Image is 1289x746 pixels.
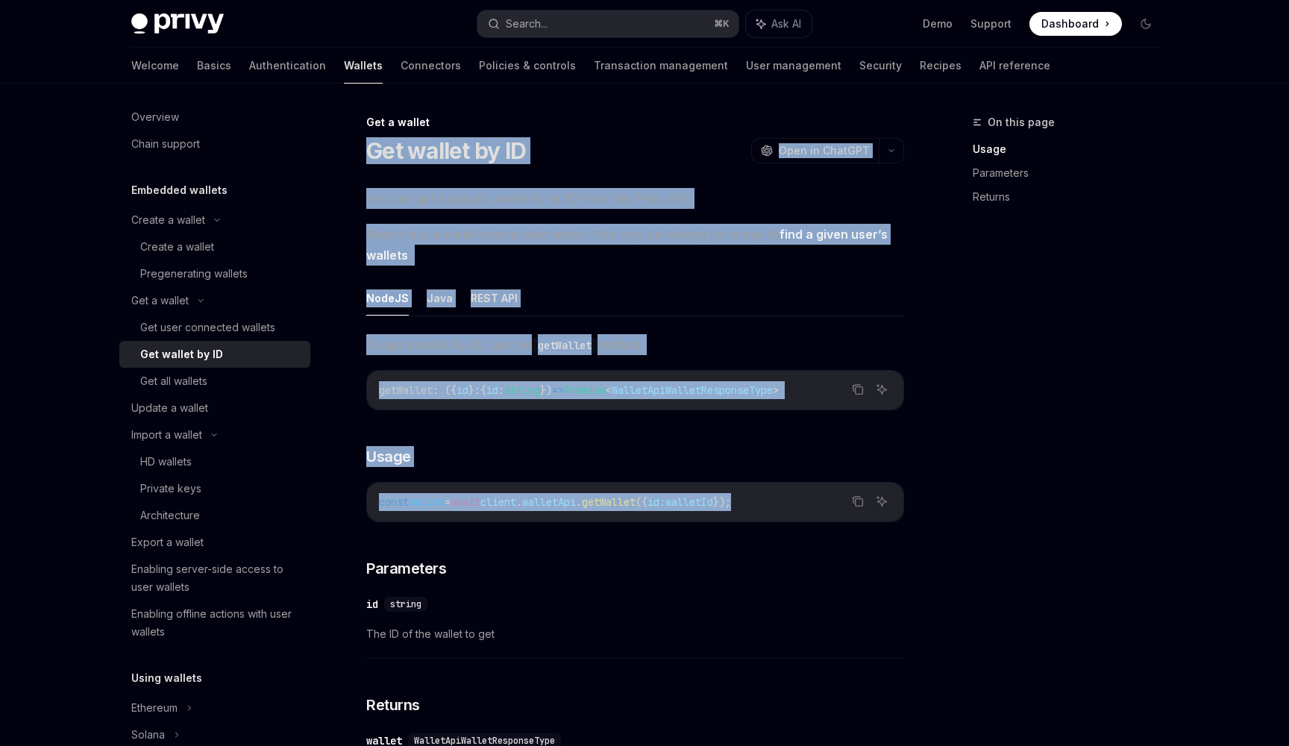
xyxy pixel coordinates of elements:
span: Returns [366,695,420,715]
button: Copy the contents from the code block [848,492,868,511]
button: Ask AI [746,10,812,37]
span: await [451,495,480,509]
a: Architecture [119,502,310,529]
div: Private keys [140,480,201,498]
span: > [773,383,779,397]
div: Chain support [131,135,200,153]
span: = [445,495,451,509]
button: Toggle dark mode [1134,12,1158,36]
span: Open in ChatGPT [779,143,870,158]
span: getWallet [379,383,433,397]
span: : ({ [433,383,457,397]
a: Get user connected wallets [119,314,310,341]
span: Parameters [366,558,446,579]
button: Ask AI [872,380,891,399]
span: string [390,598,421,610]
div: Get a wallet [131,292,189,310]
span: wallet [409,495,445,509]
a: Enabling offline actions with user wallets [119,601,310,645]
div: Update a wallet [131,399,208,417]
button: Copy the contents from the code block [848,380,868,399]
div: Ethereum [131,699,178,717]
a: Usage [973,137,1170,161]
a: User management [746,48,841,84]
button: Java [427,280,453,316]
button: REST API [471,280,518,316]
a: Parameters [973,161,1170,185]
a: Private keys [119,475,310,502]
div: id [366,597,378,612]
button: Search...⌘K [477,10,738,37]
div: Get all wallets [140,372,207,390]
a: Policies & controls [479,48,576,84]
div: Get wallet by ID [140,345,223,363]
a: Enabling server-side access to user wallets [119,556,310,601]
span: < [606,383,612,397]
h5: Embedded wallets [131,181,228,199]
span: const [379,495,409,509]
a: Get wallet by ID [119,341,310,368]
span: . [576,495,582,509]
a: Pregenerating wallets [119,260,310,287]
span: }) [540,383,552,397]
h1: Get wallet by ID [366,137,526,164]
button: Ask AI [872,492,891,511]
div: Enabling offline actions with user wallets [131,605,301,641]
div: Create a wallet [131,211,205,229]
a: Get all wallets [119,368,310,395]
code: getWallet [532,337,598,354]
span: id: [647,495,665,509]
a: Security [859,48,902,84]
span: walletApi [522,495,576,509]
div: Import a wallet [131,426,202,444]
div: Create a wallet [140,238,214,256]
span: You can get a specific wallet by its ID from the Privy API. [366,188,904,209]
span: walletId [665,495,713,509]
span: Promise [564,383,606,397]
a: Authentication [249,48,326,84]
div: Overview [131,108,179,126]
span: To get a wallet by ID, use the method. [366,334,904,355]
span: Note this is a wallet-centric abstraction. You may be looking for a way to . [366,224,904,266]
span: : [498,383,504,397]
div: Pregenerating wallets [140,265,248,283]
span: : [474,383,480,397]
a: API reference [979,48,1050,84]
a: Recipes [920,48,962,84]
a: Chain support [119,131,310,157]
span: } [468,383,474,397]
span: string [504,383,540,397]
a: Create a wallet [119,233,310,260]
span: . [516,495,522,509]
div: Get a wallet [366,115,904,130]
div: Get user connected wallets [140,319,275,336]
span: Dashboard [1041,16,1099,31]
div: Enabling server-side access to user wallets [131,560,301,596]
a: Transaction management [594,48,728,84]
a: Update a wallet [119,395,310,421]
span: ⌘ K [714,18,730,30]
span: On this page [988,113,1055,131]
a: Demo [923,16,953,31]
span: Usage [366,446,411,467]
span: }); [713,495,731,509]
span: => [552,383,564,397]
a: HD wallets [119,448,310,475]
span: WalletApiWalletResponseType [612,383,773,397]
div: Solana [131,726,165,744]
a: Overview [119,104,310,131]
span: id [457,383,468,397]
span: { [480,383,486,397]
span: id [486,383,498,397]
div: Export a wallet [131,533,204,551]
a: Support [970,16,1012,31]
div: Search... [506,15,548,33]
a: Export a wallet [119,529,310,556]
span: getWallet [582,495,636,509]
a: Dashboard [1029,12,1122,36]
a: Basics [197,48,231,84]
span: The ID of the wallet to get [366,625,904,643]
button: NodeJS [366,280,409,316]
img: dark logo [131,13,224,34]
button: Open in ChatGPT [751,138,879,163]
